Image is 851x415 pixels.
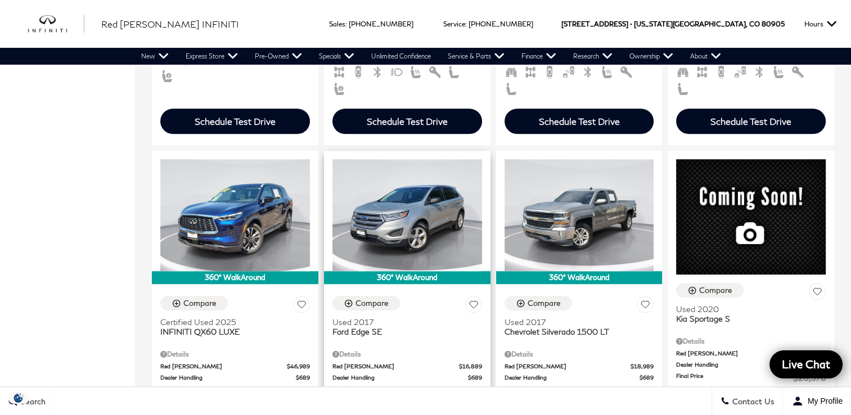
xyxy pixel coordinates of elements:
button: Compare Vehicle [676,283,744,297]
span: Fog Lights [390,66,403,75]
div: Schedule Test Drive - INFINITI QX50 Sensory [160,109,310,134]
a: Final Price $47,678 [160,385,310,396]
span: Dealer Handling [332,373,468,382]
span: Heated Seats [772,66,785,75]
a: About [682,48,730,65]
button: Compare Vehicle [160,296,228,310]
button: Compare Vehicle [505,296,572,310]
a: Dealer Handling $689 [505,373,654,382]
a: Red [PERSON_NAME] INFINITI [101,17,239,31]
span: Live Chat [776,357,836,371]
span: Memory Seats [160,70,174,79]
span: Used 2017 [505,317,646,327]
a: Dealer Handling $689 [332,373,482,382]
a: Pre-Owned [246,48,310,65]
img: 2017 Ford Edge SE [332,159,482,271]
a: [PHONE_NUMBER] [349,20,413,28]
span: $689 [296,373,310,382]
span: AWD [695,66,709,75]
span: Red [PERSON_NAME] [676,349,803,358]
span: INFINITI QX60 LUXE [160,327,301,336]
span: Red [PERSON_NAME] [505,362,631,371]
span: Leather Seats [505,83,518,92]
span: Keyless Entry [791,66,804,75]
span: Chevrolet Silverado 1500 LT [505,327,646,336]
img: INFINITI [28,15,84,33]
div: 360° WalkAround [496,271,663,283]
button: Save Vehicle [637,296,654,317]
div: Schedule Test Drive [710,116,791,127]
a: Specials [310,48,363,65]
a: Finance [513,48,565,65]
span: Keyless Entry [619,66,633,75]
span: : [345,20,347,28]
button: Save Vehicle [465,296,482,317]
a: Used 2017Chevrolet Silverado 1500 LT [505,317,654,336]
span: $19,678 [623,385,654,396]
section: Click to Open Cookie Consent Modal [6,392,31,404]
span: Used 2017 [332,317,474,327]
span: $19,889 [803,349,826,358]
a: Live Chat [769,350,843,378]
span: Red [PERSON_NAME] INFINITI [101,19,239,29]
div: Compare [355,298,389,308]
span: Blind Spot Monitor [562,66,575,75]
span: $17,578 [452,385,482,396]
span: Memory Seats [332,83,346,92]
span: Used 2020 [676,304,817,314]
span: Ford Edge SE [332,327,474,336]
span: Keyless Entry [428,66,442,75]
a: Final Price $20,578 [676,372,826,384]
div: Pricing Details - Chevrolet Silverado 1500 LT [505,349,654,359]
a: Certified Used 2025INFINITI QX60 LUXE [160,317,310,336]
a: Service & Parts [439,48,513,65]
span: Search [17,396,46,406]
div: Schedule Test Drive [367,116,448,127]
a: New [133,48,177,65]
span: $689 [640,373,654,382]
span: Bluetooth [371,66,384,75]
span: Sales [329,20,345,28]
div: Compare [528,298,561,308]
span: Third Row Seats [505,66,518,75]
span: Dealer Handling [160,373,296,382]
span: Leather Seats [447,66,461,75]
button: Compare Vehicle [332,296,400,310]
span: Final Price [676,372,793,384]
span: My Profile [803,396,843,405]
span: Red [PERSON_NAME] [332,362,459,371]
span: Bluetooth [753,66,766,75]
span: Certified Used 2025 [160,317,301,327]
span: $46,989 [287,362,310,371]
span: Final Price [160,385,280,396]
div: Schedule Test Drive - INFINITI QX60 PURE [676,109,826,134]
a: Final Price $19,678 [505,385,654,396]
span: Service [443,20,465,28]
a: Red [PERSON_NAME] $46,989 [160,362,310,371]
span: Dealer Handling [505,373,640,382]
div: Schedule Test Drive - INFINITI QX60 PURE [505,109,654,134]
span: Backup Camera [543,66,556,75]
div: Pricing Details - Kia Sportage S [676,336,826,346]
span: : [465,20,467,28]
div: 360° WalkAround [324,271,490,283]
span: Heated Seats [409,66,422,75]
span: Kia Sportage S [676,314,817,323]
span: Backup Camera [352,66,365,75]
span: $689 [468,373,482,382]
button: Save Vehicle [293,296,310,317]
div: Schedule Test Drive [538,116,619,127]
a: Dealer Handling $689 [160,373,310,382]
img: 2017 Chevrolet Silverado 1500 LT [505,159,654,271]
a: Dealer Handling $689 [676,360,826,369]
a: infiniti [28,15,84,33]
a: Red [PERSON_NAME] $18,989 [505,362,654,371]
button: Save Vehicle [809,283,826,304]
span: AWD [332,66,346,75]
a: Red [PERSON_NAME] $19,889 [676,349,826,358]
span: Final Price [505,385,623,396]
div: 360° WalkAround [152,271,318,283]
div: Pricing Details - Ford Edge SE [332,349,482,359]
img: 2020 Kia Sportage S [676,159,826,274]
span: $47,678 [280,385,310,396]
